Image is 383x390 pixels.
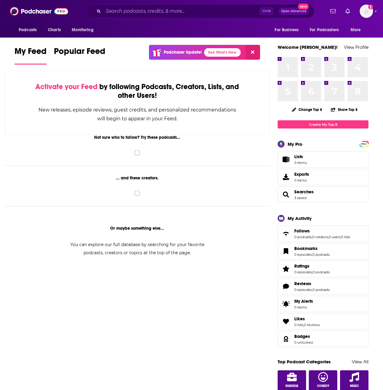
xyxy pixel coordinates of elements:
[294,235,312,239] a: 0 podcasts
[294,323,303,327] a: 0 lists
[54,46,105,60] span: Popular Feed
[294,263,309,269] span: Ratings
[329,235,340,239] a: 0 users
[280,335,292,343] a: Badges
[15,24,45,36] button: open menu
[280,173,292,181] span: Exports
[360,142,368,146] a: PRO
[278,120,368,128] a: Create My Top 8
[278,151,368,168] a: Lists
[294,316,305,322] span: Likes
[294,298,313,304] span: My Alerts
[328,235,329,239] span: ,
[63,241,212,257] div: You can explore our full database by searching for your favorite podcasts, creators or topics at ...
[280,317,292,326] a: Likes
[344,44,368,50] a: View Profile
[294,246,330,251] a: Bookmarks
[35,82,239,100] div: by following Podcasts, Creators, Lists, and other Users!
[294,270,312,274] a: 0 episodes
[304,323,320,327] a: 0 reviews
[275,26,299,34] span: For Business
[278,225,368,242] span: Follows
[164,50,202,55] p: Podchaser Update!
[346,24,368,36] button: open menu
[341,235,350,239] a: 0 lists
[278,296,368,312] a: My Alerts
[87,4,314,18] div: Search podcasts, credits, & more...
[340,235,341,239] span: ,
[294,305,313,309] span: 0 items
[278,44,338,50] a: Welcome [PERSON_NAME]!
[280,229,292,238] a: Follows
[278,186,368,203] span: Searches
[294,288,312,292] a: 0 episodes
[279,8,309,15] button: Open AdvancedNew
[15,46,47,65] a: My Feed
[360,5,373,18] img: User Profile
[278,359,331,365] a: Top Podcast Categories
[204,48,241,57] a: See What's New
[294,172,309,177] span: Exports
[259,7,274,15] span: Ctrl K
[48,26,61,34] span: Charts
[294,178,309,182] span: 0 items
[280,265,292,273] a: Ratings
[278,243,368,259] span: Bookmarks
[280,155,292,164] span: Lists
[360,5,373,18] button: Show profile menu
[278,169,368,185] a: Exports
[343,6,352,16] a: Show notifications dropdown
[312,288,312,292] span: ,
[35,82,97,91] span: Activate your Feed
[294,154,307,159] span: Lists
[278,313,368,330] span: Likes
[286,384,298,388] span: Business
[312,252,312,257] span: ,
[280,300,292,308] span: My Alerts
[5,175,270,181] div: ... and these creators.
[278,331,368,347] span: Badges
[280,247,292,255] a: Bookmarks
[294,161,307,165] span: 0 items
[294,340,313,345] a: 0 unlocked
[298,4,309,9] span: New
[351,26,361,34] span: More
[294,281,330,286] a: Reviews
[328,6,338,16] a: Show notifications dropdown
[35,105,239,123] div: New releases, episode reviews, guest credits, and personalized recommendations will begin to appe...
[19,26,37,34] span: Podcasts
[44,24,64,36] a: Charts
[312,252,330,257] a: 0 podcasts
[294,246,318,251] span: Bookmarks
[294,228,310,234] span: Follows
[312,235,328,239] a: 0 creators
[288,106,326,113] button: Change Top 8
[294,189,314,195] a: Searches
[331,104,358,115] button: Share Top 8
[294,334,310,339] span: Badges
[270,24,306,36] button: open menu
[312,270,330,274] a: 0 podcasts
[288,141,302,147] div: My Pro
[294,228,350,234] a: Follows
[10,5,68,17] img: Podchaser - Follow, Share and Rate Podcasts
[306,24,348,36] button: open menu
[72,26,93,34] span: Monitoring
[294,334,313,339] a: Badges
[294,154,303,159] span: Lists
[278,261,368,277] span: Ratings
[68,24,101,36] button: open menu
[294,263,330,269] a: Ratings
[294,316,320,322] a: Likes
[54,46,105,65] a: Popular Feed
[288,215,312,221] div: My Activity
[352,359,368,365] a: View All
[317,384,329,388] span: Comedy
[281,10,306,13] span: Open Advanced
[278,278,368,295] span: Reviews
[360,142,368,146] span: PRO
[294,252,312,257] a: 0 episodes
